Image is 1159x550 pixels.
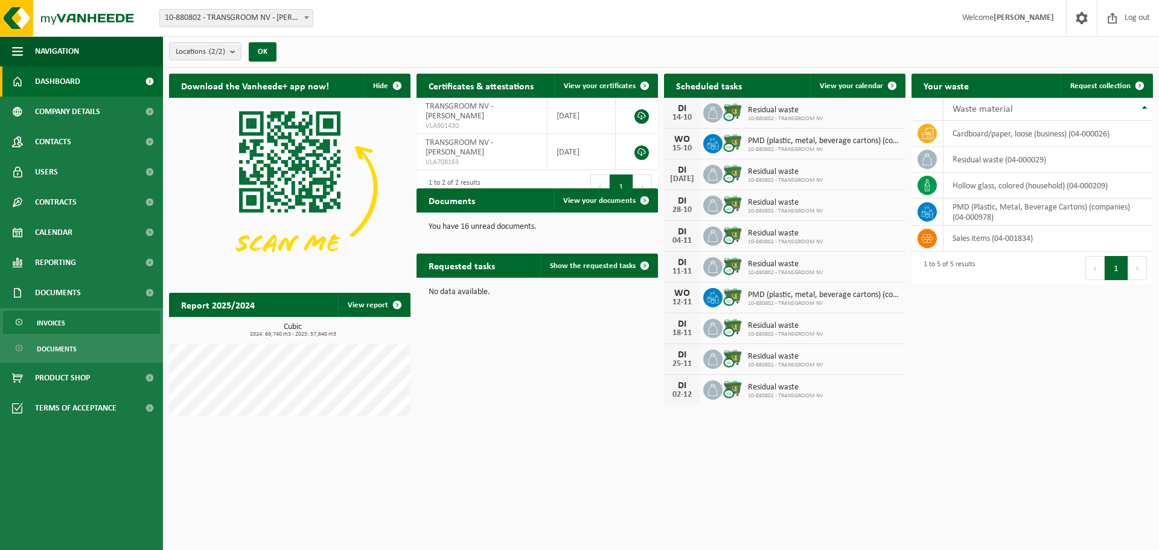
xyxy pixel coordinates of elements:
img: WB-0660-CU [723,379,743,399]
font: [DATE] [557,112,579,121]
font: DI [678,196,686,206]
font: Navigation [35,47,79,56]
font: Contracts [35,198,77,207]
font: Hide [373,82,388,90]
font: VLA901430 [426,123,459,130]
font: 10-880802 - TRANSGROOM NV [748,269,823,276]
font: Residual waste [748,260,799,269]
font: Show the requested tasks [550,262,636,270]
font: Documents [429,197,475,206]
font: 11-11 [672,267,692,276]
font: WO [674,289,690,298]
img: Download the VHEPlus App [169,98,410,279]
a: Show the requested tasks [540,254,657,278]
font: DI [678,381,686,391]
font: PMD (plastic, metal, beverage cartons) (companies) [748,136,924,145]
font: 12-11 [672,298,692,307]
font: 10-880802 - TRANSGROOM NV [748,146,823,153]
span: 10-880802 - TRANSGROOM NV - MOEN [160,10,313,27]
img: WB-0660-CU [723,348,743,368]
font: 10-880802 - TRANSGROOM NV [748,177,823,184]
button: 1 [610,174,633,199]
font: 1 [1114,264,1119,273]
font: 18-11 [672,328,692,337]
font: Certificates & attestations [429,82,534,92]
a: Documents [3,337,160,360]
font: 15-10 [672,144,692,153]
font: No data available. [429,287,490,296]
font: Residual waste [748,383,799,392]
font: Residual waste [748,321,799,330]
button: Previous [590,174,610,199]
font: Residual waste [748,229,799,238]
button: Next [633,174,652,199]
font: Your waste [924,82,969,92]
font: VLA708163 [426,159,459,166]
font: View your calendar [820,82,883,90]
font: Contacts [35,138,71,147]
font: Residual waste [748,167,799,176]
a: View your certificates [554,74,657,98]
font: Terms of acceptance [35,404,117,413]
font: DI [678,258,686,267]
font: Residual waste [748,198,799,207]
font: [PERSON_NAME] [994,13,1054,22]
button: Next [1128,256,1147,280]
font: 10-880802 - TRANSGROOM NV [748,300,823,307]
font: DI [678,350,686,360]
font: Scheduled tasks [676,82,742,92]
font: Product Shop [35,374,90,383]
font: You have 16 unread documents. [429,222,537,231]
font: View your certificates [564,82,636,90]
a: View report [338,293,409,317]
font: Download the Vanheede+ app now! [181,82,329,92]
font: Requested tasks [429,262,495,272]
font: (2/2) [209,48,225,56]
font: 2024: 69,740 m3 - 2025: 57,640 m3 [250,331,336,337]
font: 10-880802 - TRANSGROOM NV [748,362,823,368]
font: cardboard/paper, loose (business) (04-000026) [953,129,1110,138]
font: TRANSGROOM NV - [PERSON_NAME] [426,102,493,121]
font: Request collection [1070,82,1131,90]
font: Welcome [962,13,994,22]
font: 28-10 [672,205,692,214]
a: Invoices [3,311,160,334]
font: PMD (Plastic, Metal, Beverage Cartons) (companies) (04-000978) [953,203,1130,222]
font: DI [678,104,686,114]
font: DI [678,227,686,237]
font: sales items (04-001834) [953,234,1033,243]
font: Residual waste [748,106,799,115]
span: 10-880802 - TRANSGROOM NV - MOEN [159,9,313,27]
font: Locations [176,48,206,56]
font: 10-880802 - TRANSGROOM NV [748,392,823,399]
font: DI [678,319,686,329]
a: View your documents [554,188,657,213]
font: 10-880802 - TRANSGROOM NV [748,331,823,337]
img: WB-0660-CU [723,101,743,122]
font: PMD (plastic, metal, beverage cartons) (companies) [748,290,924,299]
button: OK [249,42,276,62]
font: TRANSGROOM NV - [PERSON_NAME] [426,138,493,157]
font: residual waste (04-000029) [953,155,1046,164]
font: 10-880802 - TRANSGROOM NV [748,208,823,214]
font: Report 2025/2024 [181,301,255,311]
font: Log out [1125,13,1150,22]
font: View your documents [563,197,636,205]
img: WB-0660-CU [723,286,743,307]
img: WB-0660-CU [723,255,743,276]
font: 04-11 [672,236,692,245]
a: Request collection [1061,74,1152,98]
font: Waste material [953,104,1013,114]
font: Residual waste [748,352,799,361]
font: WO [674,135,690,144]
font: OK [258,48,267,56]
font: 10-880802 - TRANSGROOM NV - [PERSON_NAME] [165,13,335,22]
font: Users [35,168,58,177]
font: [DATE] [670,174,694,184]
button: Locations(2/2) [169,42,241,60]
font: Documents [35,289,81,298]
font: 1 to 5 of 5 results [924,261,975,268]
img: WB-0660-CU [723,194,743,214]
img: WB-0660-CU [723,163,743,184]
font: 25-11 [672,359,692,368]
